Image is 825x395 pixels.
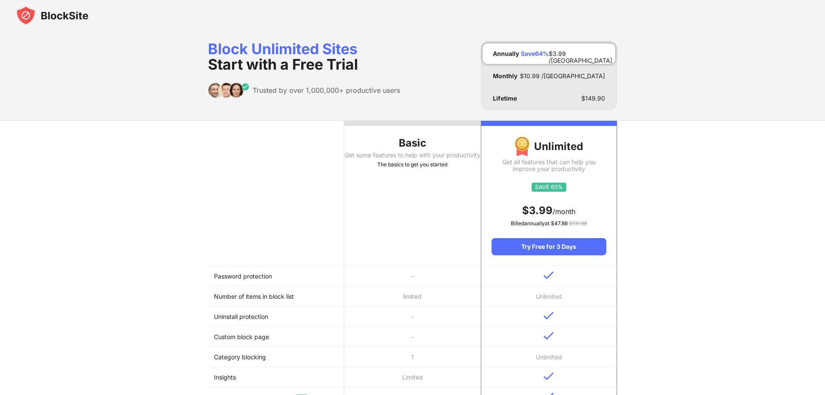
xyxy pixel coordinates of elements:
[344,266,480,286] td: -
[514,136,530,157] img: img-premium-medal
[493,50,519,57] div: Annually
[208,306,344,327] td: Uninstall protection
[344,327,480,347] td: -
[544,312,554,320] img: v-blue.svg
[492,159,606,172] div: Get all features that can help you improve your productivity
[544,332,554,340] img: v-blue.svg
[208,55,358,73] span: Start with a Free Trial
[253,86,400,95] div: Trusted by over 1,000,000+ productive users
[208,83,250,98] img: trusted-by.svg
[569,220,587,227] span: $ 131.88
[208,286,344,306] td: Number of items in block list
[492,238,606,255] div: Try Free for 3 Days
[344,136,480,150] div: Basic
[549,50,612,57] div: $ 3.99 /[GEOGRAPHIC_DATA]
[344,347,480,367] td: 1
[492,136,606,157] div: Unlimited
[15,5,89,26] img: blocksite-icon-black.svg
[481,286,617,306] td: Unlimited
[492,219,606,228] div: Billed annually at $ 47.88
[521,50,549,57] div: Save 64 %
[344,152,480,159] div: Get some features to help with your productivity
[581,95,605,102] div: $ 149.90
[493,73,517,80] div: Monthly
[544,271,554,279] img: v-blue.svg
[522,204,553,217] span: $ 3.99
[492,204,606,217] div: /month
[544,372,554,380] img: v-blue.svg
[344,286,480,306] td: limited
[344,160,480,169] div: The basics to get you started
[481,347,617,367] td: Unlimited
[532,183,566,192] img: save65.svg
[208,41,400,72] div: Block Unlimited Sites
[208,367,344,387] td: Insights
[208,266,344,286] td: Password protection
[520,73,605,80] div: $ 10.99 /[GEOGRAPHIC_DATA]
[493,95,517,102] div: Lifetime
[344,367,480,387] td: Limited
[208,327,344,347] td: Custom block page
[344,306,480,327] td: -
[208,347,344,367] td: Category blocking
